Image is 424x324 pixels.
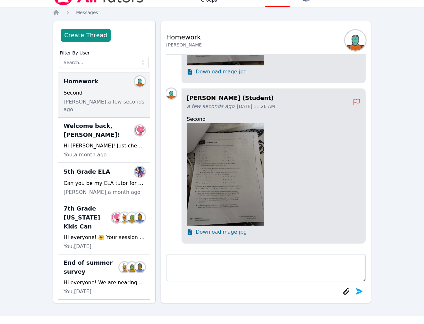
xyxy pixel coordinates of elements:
[64,142,145,150] div: Hi [PERSON_NAME]! Just checking in since you missed your second session this week. Let me know if...
[187,228,360,236] a: Downloadimage.jpg
[76,9,98,16] a: Messages
[58,72,150,118] div: HomeworkSACARIANA CHARLEYSecond[PERSON_NAME],a few seconds ago
[58,200,150,254] div: 7th Grade [US_STATE] Kids CanCairie CastagnettiGabriel LopezReef DePeraltaZaley Rae ClarkHi every...
[64,279,145,287] div: Hi everyone! We are nearing the end of our [US_STATE] Kids Can summer math/reading group. Please ...
[64,98,145,113] span: [PERSON_NAME], a few seconds ago
[166,88,176,99] img: SACARIANA CHARLEY
[64,288,91,295] span: You, [DATE]
[61,29,110,42] button: Create Thread
[64,89,145,97] div: Second
[60,57,149,68] input: Search...
[135,76,145,87] img: SACARIANA CHARLEY
[127,262,137,272] img: Reef DePeralta
[60,47,149,57] label: Filter By User
[64,204,114,231] span: 7th Grade [US_STATE] Kids Can
[64,234,145,241] div: Hi everyone! 🤗 Your session with me is happening right now! Any chance you can make it? This sess...
[119,212,130,223] img: Gabriel Lopez
[135,262,145,272] img: Zaley Rae Clark
[76,10,98,15] span: Messages
[166,33,203,42] h2: Homework
[345,30,366,51] img: SACARIANA CHARLEY
[64,77,98,86] span: Homework
[237,103,275,110] span: [DATE] 11:26 AM
[58,254,150,300] div: End of summer surveyGabriel LopezReef DePeraltaZaley Rae ClarkHi everyone! We are nearing the end...
[64,243,91,250] span: You, [DATE]
[196,228,247,236] span: Download image.jpg
[135,212,145,223] img: Zaley Rae Clark
[187,103,234,110] span: a few seconds ago
[119,262,130,272] img: Gabriel Lopez
[64,179,145,187] div: Can you be my ELA tutor for 5th grade.
[64,188,140,196] span: [PERSON_NAME], a month ago
[58,163,150,200] div: 5th Grade ELAAbdur Raheem KhanCan you be my ELA tutor for 5th grade.[PERSON_NAME],a month ago
[166,42,203,48] div: [PERSON_NAME]
[187,94,353,103] h4: [PERSON_NAME] (Student)
[64,121,137,139] span: Welcome back, [PERSON_NAME]!
[187,68,360,76] a: Downloadimage.jpg
[135,167,145,177] img: Abdur Raheem Khan
[187,123,264,226] img: image.jpg
[64,258,122,276] span: End of summer survey
[64,151,106,159] span: You, a month ago
[127,212,137,223] img: Reef DePeralta
[53,9,371,16] nav: Breadcrumb
[64,167,110,176] span: 5th Grade ELA
[187,115,360,123] p: Second
[58,118,150,163] div: Welcome back, [PERSON_NAME]!RAVEN BROWNHi [PERSON_NAME]! Just checking in since you missed your s...
[196,68,247,76] span: Download image.jpg
[135,125,145,136] img: RAVEN BROWN
[112,212,122,223] img: Cairie Castagnetti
